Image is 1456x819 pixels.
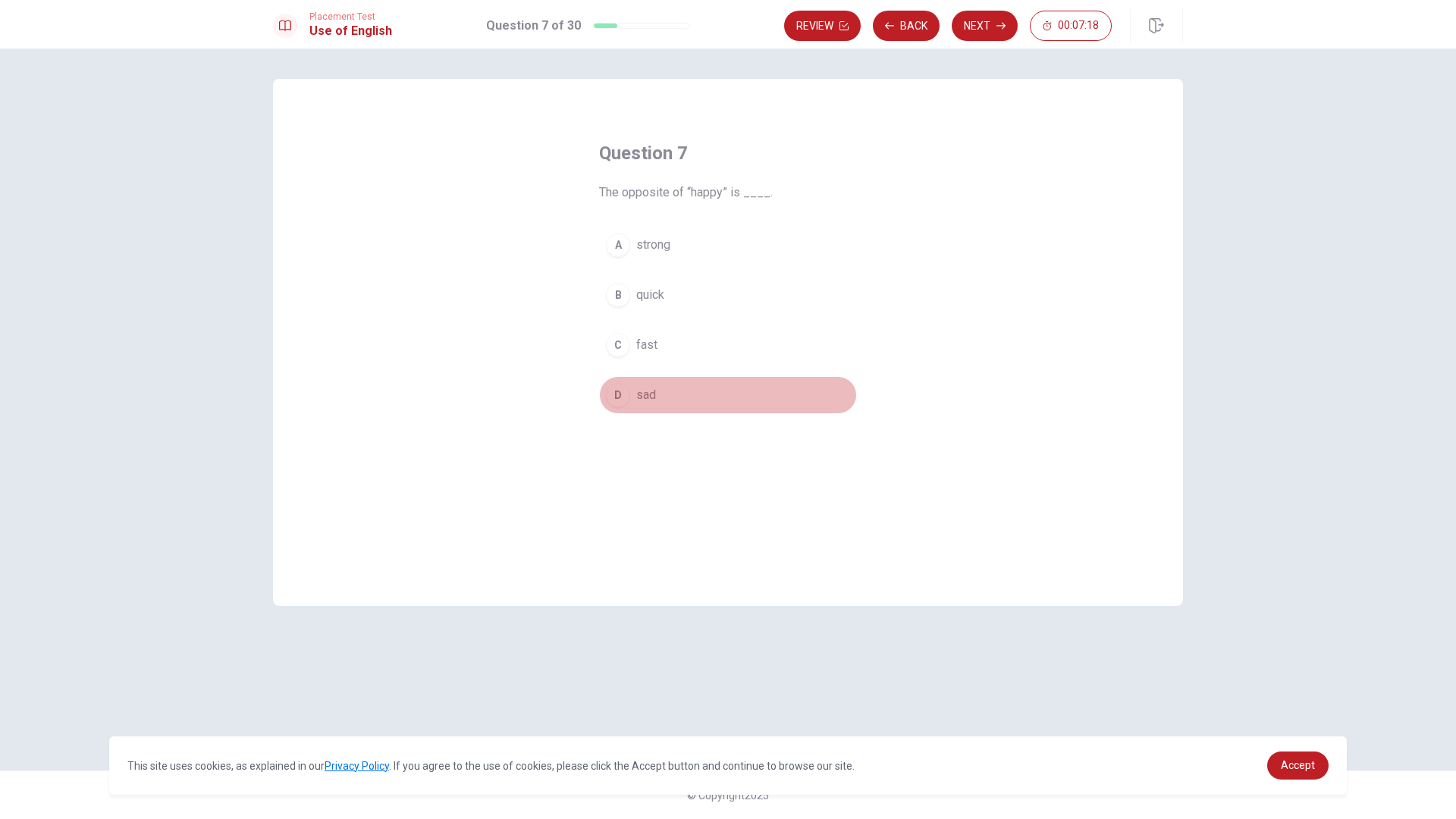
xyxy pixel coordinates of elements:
span: 00:07:18 [1058,20,1099,32]
a: dismiss cookie message [1267,752,1329,780]
button: Back [873,11,940,41]
button: Review [784,11,861,41]
span: sad [636,386,656,404]
button: Dsad [599,376,857,414]
div: A [606,233,630,257]
div: D [606,383,630,407]
span: Accept [1281,759,1315,771]
h1: Question 7 of 30 [486,17,581,35]
span: Placement Test [309,11,392,22]
button: 00:07:18 [1030,11,1112,41]
a: Privacy Policy [325,760,389,772]
span: fast [636,336,657,354]
button: Astrong [599,226,857,264]
span: The opposite of “happy” is ____. [599,184,857,202]
button: Bquick [599,276,857,314]
button: Next [952,11,1018,41]
button: Cfast [599,326,857,364]
h4: Question 7 [599,141,857,165]
div: C [606,333,630,357]
span: strong [636,236,670,254]
span: quick [636,286,664,304]
span: This site uses cookies, as explained in our . If you agree to the use of cookies, please click th... [127,760,855,772]
div: cookieconsent [109,736,1347,795]
span: © Copyright 2025 [687,789,769,802]
div: B [606,283,630,307]
h1: Use of English [309,22,392,40]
